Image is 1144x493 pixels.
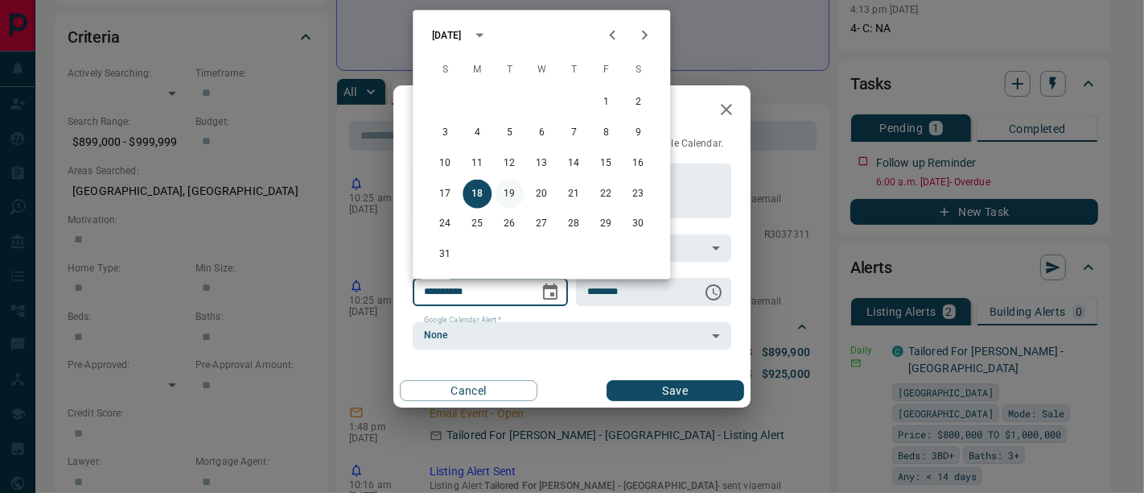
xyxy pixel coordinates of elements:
[495,118,524,147] button: 5
[527,118,556,147] button: 6
[430,210,459,239] button: 24
[559,149,588,178] button: 14
[607,380,744,401] button: Save
[466,22,493,49] button: calendar view is open, switch to year view
[400,380,537,401] button: Cancel
[430,149,459,178] button: 10
[430,180,459,209] button: 17
[463,149,492,178] button: 11
[559,180,588,209] button: 21
[698,276,730,309] button: Choose time, selected time is 6:00 AM
[623,54,652,86] span: Saturday
[596,19,628,52] button: Previous month
[559,118,588,147] button: 7
[591,210,620,239] button: 29
[495,180,524,209] button: 19
[623,149,652,178] button: 16
[495,54,524,86] span: Tuesday
[591,54,620,86] span: Friday
[463,54,492,86] span: Monday
[559,210,588,239] button: 28
[527,210,556,239] button: 27
[623,88,652,117] button: 2
[495,210,524,239] button: 26
[623,210,652,239] button: 30
[559,54,588,86] span: Thursday
[424,315,501,325] label: Google Calendar Alert
[527,149,556,178] button: 13
[534,276,566,309] button: Choose date, selected date is Aug 18, 2025
[591,149,620,178] button: 15
[628,19,660,52] button: Next month
[527,180,556,209] button: 20
[623,180,652,209] button: 23
[430,241,459,270] button: 31
[623,118,652,147] button: 9
[591,180,620,209] button: 22
[463,118,492,147] button: 4
[430,54,459,86] span: Sunday
[393,85,498,137] h2: Edit Task
[591,118,620,147] button: 8
[463,180,492,209] button: 18
[430,118,459,147] button: 3
[432,28,461,43] div: [DATE]
[413,322,731,350] div: None
[527,54,556,86] span: Wednesday
[591,88,620,117] button: 1
[463,210,492,239] button: 25
[495,149,524,178] button: 12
